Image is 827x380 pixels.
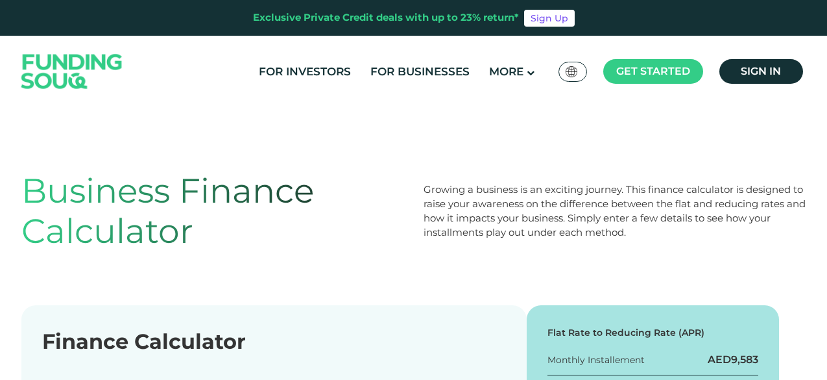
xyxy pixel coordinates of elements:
span: 9,583 [731,353,758,366]
span: More [489,65,523,78]
a: Sign in [719,59,803,84]
a: Sign Up [524,10,575,27]
a: For Businesses [367,61,473,82]
img: Logo [8,39,136,105]
div: AED [708,353,758,367]
div: Monthly Installement [547,353,645,367]
img: SA Flag [566,66,577,77]
a: For Investors [256,61,354,82]
span: Sign in [741,65,781,77]
div: Flat Rate to Reducing Rate (APR) [547,326,759,340]
span: Get started [616,65,690,77]
div: Growing a business is an exciting journey. This finance calculator is designed to raise your awar... [424,183,806,240]
div: Exclusive Private Credit deals with up to 23% return* [253,10,519,25]
div: Finance Calculator [42,326,506,357]
h1: Business Finance Calculator [21,171,404,252]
